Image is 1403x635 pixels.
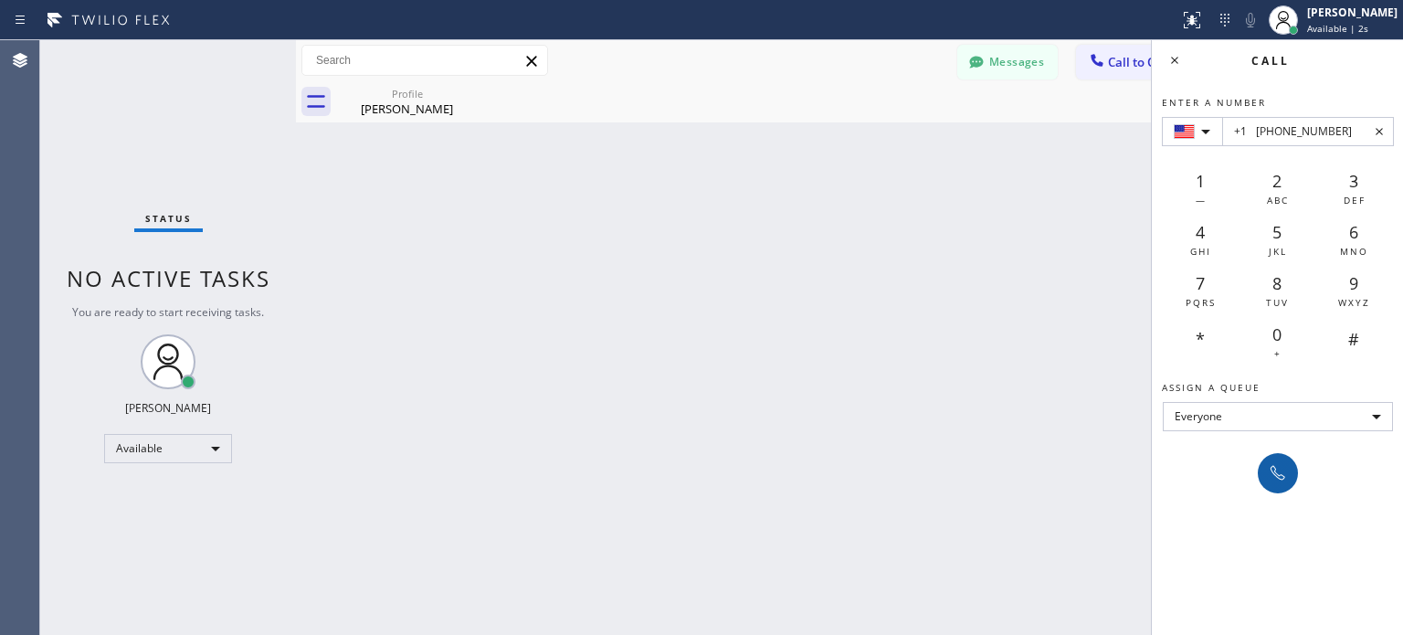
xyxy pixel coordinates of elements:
span: Status [145,212,192,225]
button: Mute [1238,7,1263,33]
span: ABC [1267,194,1289,206]
span: 4 [1196,221,1205,243]
span: — [1196,194,1207,206]
span: # [1348,328,1359,350]
input: Search [302,46,547,75]
div: Everyone [1163,402,1393,431]
div: [PERSON_NAME] [125,400,211,416]
span: PQRS [1186,296,1216,309]
span: JKL [1269,245,1287,258]
span: 9 [1349,272,1358,294]
span: No active tasks [67,263,270,293]
span: Available | 2s [1307,22,1368,35]
div: [PERSON_NAME] [338,101,476,117]
span: + [1274,347,1282,360]
div: [PERSON_NAME] [1307,5,1398,20]
span: You are ready to start receiving tasks. [72,304,264,320]
div: Available [104,434,232,463]
span: 2 [1272,170,1282,192]
span: 5 [1272,221,1282,243]
span: DEF [1344,194,1366,206]
span: 7 [1196,272,1205,294]
span: 0 [1272,323,1282,345]
span: Call [1251,53,1290,69]
span: MNO [1340,245,1368,258]
span: Enter a number [1162,96,1266,109]
span: 6 [1349,221,1358,243]
span: 8 [1272,272,1282,294]
div: Lisa Podell [338,81,476,122]
span: 1 [1196,170,1205,192]
span: TUV [1266,296,1289,309]
span: GHI [1190,245,1211,258]
button: Call to Customer [1076,45,1216,79]
span: Assign a queue [1162,381,1261,394]
span: Call to Customer [1108,54,1204,70]
span: 3 [1349,170,1358,192]
div: Profile [338,87,476,101]
span: WXYZ [1338,296,1370,309]
button: Messages [957,45,1058,79]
